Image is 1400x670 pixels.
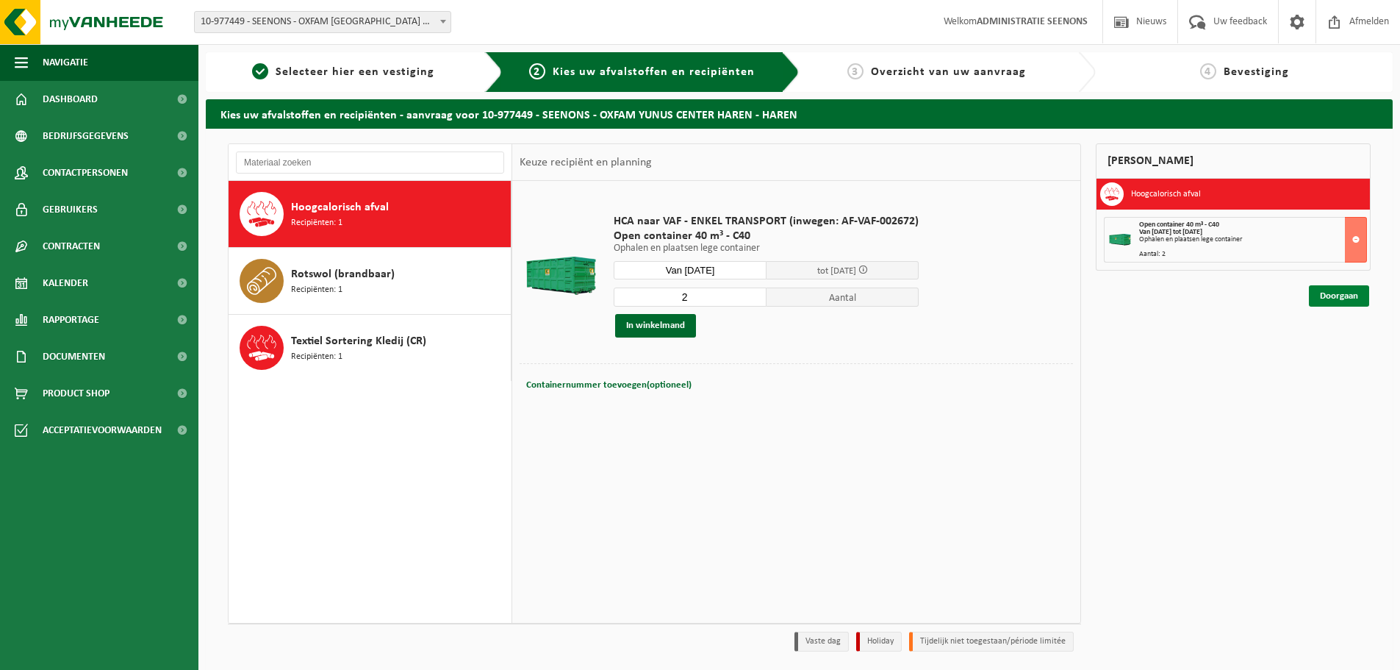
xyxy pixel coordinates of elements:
span: Containernummer toevoegen(optioneel) [526,380,692,390]
button: Hoogcalorisch afval Recipiënten: 1 [229,181,511,248]
p: Ophalen en plaatsen lege container [614,243,919,254]
div: Ophalen en plaatsen lege container [1139,236,1366,243]
span: Bevestiging [1224,66,1289,78]
li: Holiday [856,632,902,652]
a: Doorgaan [1309,285,1369,307]
span: Rapportage [43,302,99,338]
span: Selecteer hier een vestiging [276,66,434,78]
span: 3 [847,63,864,79]
div: Aantal: 2 [1139,251,1366,258]
span: Kies uw afvalstoffen en recipiënten [553,66,755,78]
span: Recipiënten: 1 [291,283,342,297]
span: Kalender [43,265,88,302]
span: HCA naar VAF - ENKEL TRANSPORT (inwegen: AF-VAF-002672) [614,214,919,229]
span: 10-977449 - SEENONS - OXFAM YUNUS CENTER HAREN - HAREN [195,12,450,32]
span: Contracten [43,228,100,265]
input: Materiaal zoeken [236,152,504,174]
span: Open container 40 m³ - C40 [1139,221,1219,229]
span: 1 [252,63,268,79]
span: Gebruikers [43,191,98,228]
li: Vaste dag [794,632,849,652]
span: tot [DATE] [817,266,856,276]
div: Keuze recipiënt en planning [512,144,659,181]
h3: Hoogcalorisch afval [1131,182,1201,206]
button: Containernummer toevoegen(optioneel) [525,375,693,396]
span: Product Shop [43,375,110,412]
button: Rotswol (brandbaar) Recipiënten: 1 [229,248,511,315]
span: Recipiënten: 1 [291,216,342,230]
span: Contactpersonen [43,154,128,191]
span: 2 [529,63,545,79]
span: Rotswol (brandbaar) [291,265,395,283]
a: 1Selecteer hier een vestiging [213,63,473,81]
span: Aantal [767,288,919,307]
strong: Van [DATE] tot [DATE] [1139,228,1202,236]
span: Bedrijfsgegevens [43,118,129,154]
span: Hoogcalorisch afval [291,199,389,216]
span: Dashboard [43,81,98,118]
span: 4 [1200,63,1216,79]
span: Documenten [43,338,105,375]
input: Selecteer datum [614,261,767,279]
strong: ADMINISTRATIE SEENONS [977,16,1088,27]
h2: Kies uw afvalstoffen en recipiënten - aanvraag voor 10-977449 - SEENONS - OXFAM YUNUS CENTER HARE... [206,99,1393,128]
span: 10-977449 - SEENONS - OXFAM YUNUS CENTER HAREN - HAREN [194,11,451,33]
span: Navigatie [43,44,88,81]
span: Acceptatievoorwaarden [43,412,162,449]
div: [PERSON_NAME] [1096,143,1371,179]
button: Textiel Sortering Kledij (CR) Recipiënten: 1 [229,315,511,381]
button: In winkelmand [615,314,696,338]
span: Recipiënten: 1 [291,350,342,364]
span: Textiel Sortering Kledij (CR) [291,332,426,350]
span: Open container 40 m³ - C40 [614,229,919,243]
span: Overzicht van uw aanvraag [871,66,1026,78]
li: Tijdelijk niet toegestaan/période limitée [909,632,1074,652]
